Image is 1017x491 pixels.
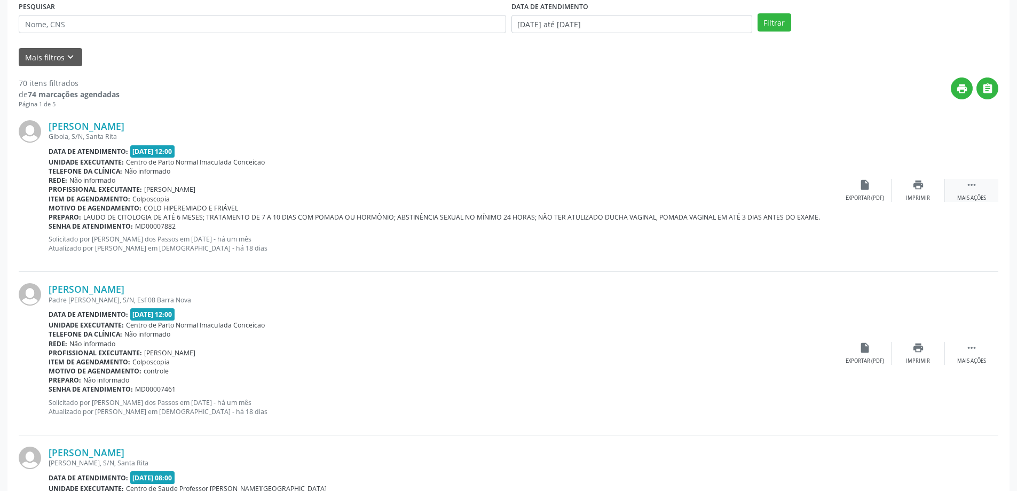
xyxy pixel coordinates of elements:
[83,213,820,222] span: LAUDO DE CITOLOGIA DE ATÉ 6 MESES; TRATAMENTO DE 7 A 10 DIAS COM POMADA OU HORMÔNIO; ABSTINÊNCIA ...
[130,308,175,321] span: [DATE] 12:00
[49,321,124,330] b: Unidade executante:
[69,339,115,348] span: Não informado
[49,194,130,204] b: Item de agendamento:
[130,145,175,158] span: [DATE] 12:00
[859,342,871,354] i: insert_drive_file
[49,185,142,194] b: Profissional executante:
[957,357,986,365] div: Mais ações
[19,447,41,469] img: img
[69,176,115,185] span: Não informado
[135,222,176,231] span: MD00007882
[124,330,170,339] span: Não informado
[49,213,81,222] b: Preparo:
[130,471,175,484] span: [DATE] 08:00
[19,283,41,306] img: img
[49,283,124,295] a: [PERSON_NAME]
[951,77,973,99] button: print
[28,89,120,99] strong: 74 marcações agendadas
[49,398,838,416] p: Solicitado por [PERSON_NAME] dos Passos em [DATE] - há um mês Atualizado por [PERSON_NAME] em [DE...
[956,83,968,95] i: print
[19,89,120,100] div: de
[976,77,998,99] button: 
[65,51,76,63] i: keyboard_arrow_down
[126,321,265,330] span: Centro de Parto Normal Imaculada Conceicao
[19,48,82,67] button: Mais filtroskeyboard_arrow_down
[511,15,752,33] input: Selecione um intervalo
[49,176,67,185] b: Rede:
[912,179,924,191] i: print
[132,194,170,204] span: Colposcopia
[966,342,977,354] i: 
[144,204,238,213] span: COLO HIPEREMIADO E FRIÁVEL
[49,458,838,467] div: [PERSON_NAME], S/N, Santa Rita
[906,357,930,365] div: Imprimir
[132,357,170,367] span: Colposcopia
[144,367,169,376] span: controle
[966,179,977,191] i: 
[135,385,176,394] span: MD00007461
[846,357,884,365] div: Exportar (PDF)
[49,167,122,176] b: Telefone da clínica:
[19,100,120,109] div: Página 1 de 5
[19,77,120,89] div: 70 itens filtrados
[846,194,884,202] div: Exportar (PDF)
[49,367,141,376] b: Motivo de agendamento:
[49,447,124,458] a: [PERSON_NAME]
[982,83,994,95] i: 
[19,120,41,143] img: img
[49,295,838,305] div: Padre [PERSON_NAME], S/N, Esf 08 Barra Nova
[906,194,930,202] div: Imprimir
[144,348,195,357] span: [PERSON_NAME]
[49,222,133,231] b: Senha de atendimento:
[49,235,838,253] p: Solicitado por [PERSON_NAME] dos Passos em [DATE] - há um mês Atualizado por [PERSON_NAME] em [DE...
[49,330,122,339] b: Telefone da clínica:
[49,310,128,319] b: Data de atendimento:
[49,385,133,394] b: Senha de atendimento:
[124,167,170,176] span: Não informado
[758,13,791,32] button: Filtrar
[83,376,129,385] span: Não informado
[49,348,142,357] b: Profissional executante:
[49,204,141,213] b: Motivo de agendamento:
[19,15,506,33] input: Nome, CNS
[49,339,67,348] b: Rede:
[957,194,986,202] div: Mais ações
[49,376,81,385] b: Preparo:
[126,158,265,167] span: Centro de Parto Normal Imaculada Conceicao
[49,132,838,141] div: Giboia, S/N, Santa Rita
[49,473,128,482] b: Data de atendimento:
[912,342,924,354] i: print
[49,158,124,167] b: Unidade executante:
[49,357,130,367] b: Item de agendamento:
[859,179,871,191] i: insert_drive_file
[49,147,128,156] b: Data de atendimento:
[49,120,124,132] a: [PERSON_NAME]
[144,185,195,194] span: [PERSON_NAME]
